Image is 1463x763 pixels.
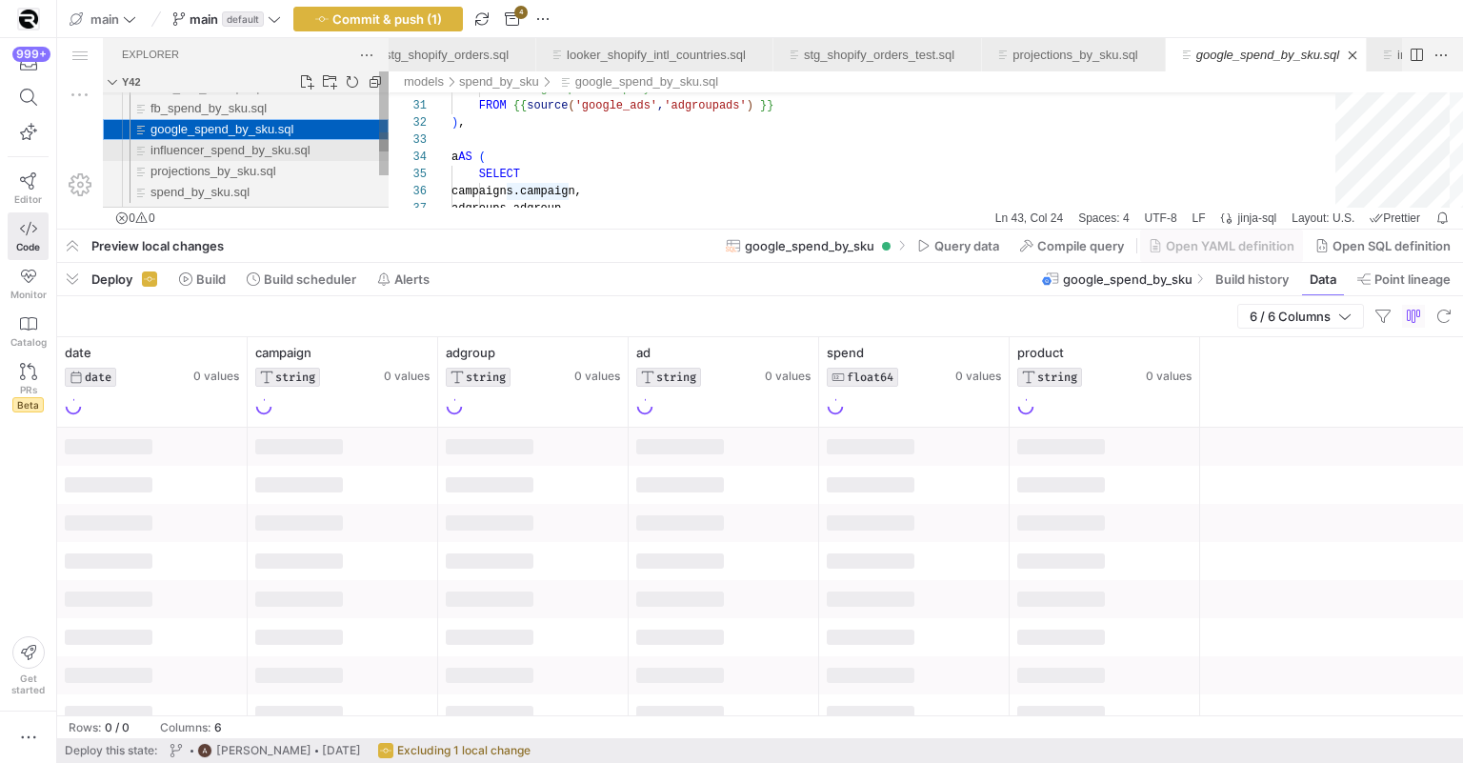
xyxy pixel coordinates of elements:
[12,397,44,412] span: Beta
[10,289,47,300] span: Monitor
[1085,8,1104,27] li: Close (⌘W)
[46,102,331,123] div: influencer_spend_by_sku.sql
[65,345,91,360] span: date
[1178,170,1225,191] a: jinja-sql
[240,34,259,53] a: New File...
[497,33,661,54] div: /models/spend_by_sku/google_spend_by_sku.sql
[160,721,210,734] div: Columns:
[1012,230,1132,262] button: Compile query
[1146,370,1192,383] span: 0 values
[8,3,49,35] a: https://storage.googleapis.com/y42-prod-data-exchange/images/9vP1ZiGb3SDtS36M2oSqLE2NxN9MAbKgqIYc...
[1373,170,1396,191] a: Notifications
[402,33,482,54] div: /models/spend_by_sku
[847,371,893,384] span: FLOAT64
[422,112,429,126] span: (
[607,61,689,74] span: 'adgroupads'
[394,112,401,126] span: a
[72,102,331,123] div: /models/spend_by_sku/influencer_spend_by_sku.sql
[1215,271,1289,287] span: Build history
[197,743,212,758] img: https://lh3.googleusercontent.com/a/AEdFTp4_8LqxRyxVUtC19lo4LS2NU-n5oC7apraV2tR5=s96-c
[309,34,328,53] li: Collapse Folders in Explorer
[1016,170,1076,191] a: Spaces: 4
[1237,304,1364,329] button: 6 / 6 Columns
[518,36,661,50] a: google_spend_by_sku.sql
[93,105,253,119] span: influencer_spend_by_sku.sql
[931,170,1013,191] div: Ln 43, Col 24
[8,629,49,703] button: Getstarted
[1063,271,1192,287] span: google_spend_by_sku
[322,744,361,757] span: [DATE]
[72,81,331,102] div: /models/spend_by_sku/google_spend_by_sku.sql
[1083,170,1125,191] a: UTF-8
[193,370,239,383] span: 0 values
[46,81,331,102] div: google_spend_by_sku.sql
[1286,8,1305,27] a: Close (⌘W)
[1230,170,1302,191] a: Layout: U.S.
[897,8,924,27] ul: Tab actions
[1373,7,1394,28] a: More Actions...
[19,10,38,29] img: https://storage.googleapis.com/y42-prod-data-exchange/images/9vP1ZiGb3SDtS36M2oSqLE2NxN9MAbKgqIYc...
[466,371,506,384] span: STRING
[765,370,811,383] span: 0 values
[1128,170,1156,191] div: LF
[91,271,132,287] span: Deploy
[1156,170,1178,191] div: Editor Language Status: Formatting, There are multiple formatters for 'jinja-sql' files. One of t...
[293,7,463,31] button: Commit & push (1)
[401,78,408,91] span: ,
[90,11,119,27] span: main
[574,370,620,383] span: 0 values
[955,10,1081,24] a: projections_by_sku.sql
[747,10,897,24] a: stg_shopify_orders_test.sql
[105,721,130,734] div: 0 / 0
[46,165,331,186] div: testing
[1282,8,1309,27] ul: Tab actions
[690,61,696,74] span: )
[46,123,331,144] div: projections_by_sku.sql
[10,336,47,348] span: Catalog
[16,241,40,252] span: Code
[394,164,511,177] span: adgroups.adgroup,
[955,370,1001,383] span: 0 values
[72,144,331,165] div: /models/spend_by_sku/spend_by_sku.sql
[1374,271,1451,287] span: Point lineage
[1037,238,1124,253] span: Compile query
[1308,170,1368,191] a: check-all Prettier
[93,147,192,161] span: spend_by_sku.sql
[216,744,311,757] span: [PERSON_NAME]
[299,7,320,28] a: Views and More Actions...
[46,169,331,190] div: Outline Section
[1333,238,1451,253] span: Open SQL definition
[286,34,305,53] a: Refresh Explorer
[934,238,999,253] span: Query data
[8,212,49,260] a: Code
[86,165,331,186] div: /models/testing
[1371,170,1399,191] div: Notifications
[255,345,311,360] span: campaign
[1307,230,1459,262] button: Open SQL definition
[190,11,218,27] span: main
[349,93,370,110] div: 33
[46,54,331,169] div: Files Explorer
[636,345,651,360] span: ad
[53,170,102,191] a: No Problems
[14,193,42,205] span: Editor
[384,370,430,383] span: 0 values
[455,8,474,27] li: Close (⌘W)
[1349,7,1370,28] li: Split Editor Right (⌘\) [⌥] Split Editor Down
[196,271,226,287] span: Build
[349,162,370,179] div: 37
[909,230,1008,262] button: Query data
[656,371,696,384] span: STRING
[168,7,286,31] button: maindefault
[46,144,331,165] div: spend_by_sku.sql
[1301,263,1345,295] button: Data
[65,7,141,31] button: main
[263,34,282,53] a: New Folder...
[1081,8,1108,27] ul: Tab actions
[65,33,84,54] h3: Explorer Section: y42
[86,168,122,182] span: testing
[93,63,210,77] span: fb_spend_by_sku.sql
[91,238,224,253] span: Preview local changes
